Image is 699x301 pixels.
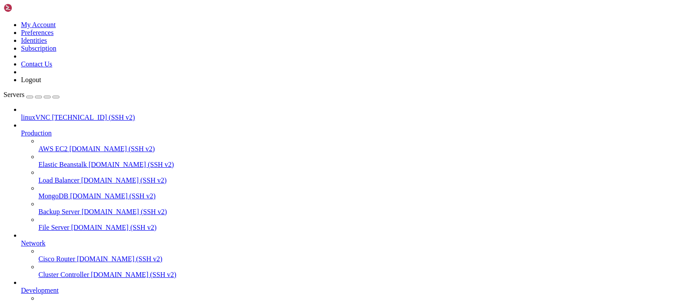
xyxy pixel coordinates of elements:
[38,247,696,263] li: Cisco Router [DOMAIN_NAME] (SSH v2)
[21,232,696,279] li: Network
[3,91,59,98] a: Servers
[21,106,696,121] li: linuxVNC [TECHNICAL_ID] (SSH v2)
[21,129,696,137] a: Production
[21,29,54,36] a: Preferences
[38,137,696,153] li: AWS EC2 [DOMAIN_NAME] (SSH v2)
[89,161,174,168] span: [DOMAIN_NAME] (SSH v2)
[38,176,696,184] a: Load Balancer [DOMAIN_NAME] (SSH v2)
[21,239,696,247] a: Network
[38,200,696,216] li: Backup Server [DOMAIN_NAME] (SSH v2)
[77,255,163,263] span: [DOMAIN_NAME] (SSH v2)
[21,76,41,83] a: Logout
[69,145,155,152] span: [DOMAIN_NAME] (SSH v2)
[21,60,52,68] a: Contact Us
[38,176,80,184] span: Load Balancer
[21,121,696,232] li: Production
[38,224,69,231] span: File Server
[3,91,24,98] span: Servers
[38,271,89,278] span: Cluster Controller
[71,224,157,231] span: [DOMAIN_NAME] (SSH v2)
[91,271,176,278] span: [DOMAIN_NAME] (SSH v2)
[38,263,696,279] li: Cluster Controller [DOMAIN_NAME] (SSH v2)
[21,114,50,121] span: linuxVNC
[70,192,156,200] span: [DOMAIN_NAME] (SSH v2)
[3,3,54,12] img: Shellngn
[38,184,696,200] li: MongoDB [DOMAIN_NAME] (SSH v2)
[21,21,56,28] a: My Account
[38,208,80,215] span: Backup Server
[38,271,696,279] a: Cluster Controller [DOMAIN_NAME] (SSH v2)
[21,37,47,44] a: Identities
[38,208,696,216] a: Backup Server [DOMAIN_NAME] (SSH v2)
[21,114,696,121] a: linuxVNC [TECHNICAL_ID] (SSH v2)
[21,287,59,294] span: Development
[21,239,45,247] span: Network
[38,153,696,169] li: Elastic Beanstalk [DOMAIN_NAME] (SSH v2)
[38,161,696,169] a: Elastic Beanstalk [DOMAIN_NAME] (SSH v2)
[38,255,75,263] span: Cisco Router
[21,287,696,294] a: Development
[38,161,87,168] span: Elastic Beanstalk
[38,192,68,200] span: MongoDB
[38,145,696,153] a: AWS EC2 [DOMAIN_NAME] (SSH v2)
[52,114,135,121] span: [TECHNICAL_ID] (SSH v2)
[21,45,56,52] a: Subscription
[81,176,167,184] span: [DOMAIN_NAME] (SSH v2)
[21,129,52,137] span: Production
[38,145,68,152] span: AWS EC2
[82,208,167,215] span: [DOMAIN_NAME] (SSH v2)
[38,255,696,263] a: Cisco Router [DOMAIN_NAME] (SSH v2)
[38,224,696,232] a: File Server [DOMAIN_NAME] (SSH v2)
[38,192,696,200] a: MongoDB [DOMAIN_NAME] (SSH v2)
[38,169,696,184] li: Load Balancer [DOMAIN_NAME] (SSH v2)
[38,216,696,232] li: File Server [DOMAIN_NAME] (SSH v2)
